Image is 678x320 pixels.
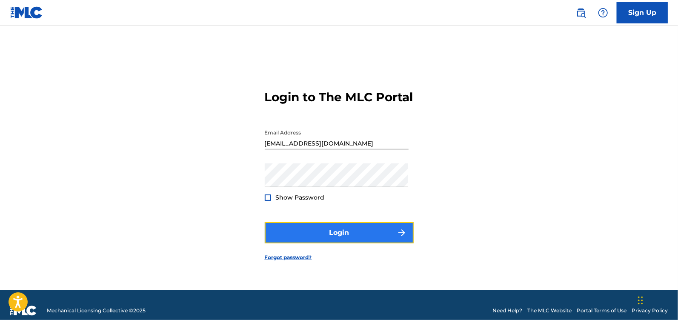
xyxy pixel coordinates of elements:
a: Forgot password? [265,254,312,261]
a: Sign Up [617,2,668,23]
a: Public Search [572,4,589,21]
a: The MLC Website [527,307,572,314]
div: Drag [638,288,643,313]
img: logo [10,306,37,316]
h3: Login to The MLC Portal [265,90,413,105]
div: Help [595,4,612,21]
img: help [598,8,608,18]
img: search [576,8,586,18]
a: Portal Terms of Use [577,307,627,314]
span: Show Password [276,194,325,201]
img: f7272a7cc735f4ea7f67.svg [397,228,407,238]
a: Privacy Policy [632,307,668,314]
iframe: Chat Widget [635,279,678,320]
a: Need Help? [492,307,522,314]
button: Login [265,222,414,243]
img: MLC Logo [10,6,43,19]
span: Mechanical Licensing Collective © 2025 [47,307,146,314]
